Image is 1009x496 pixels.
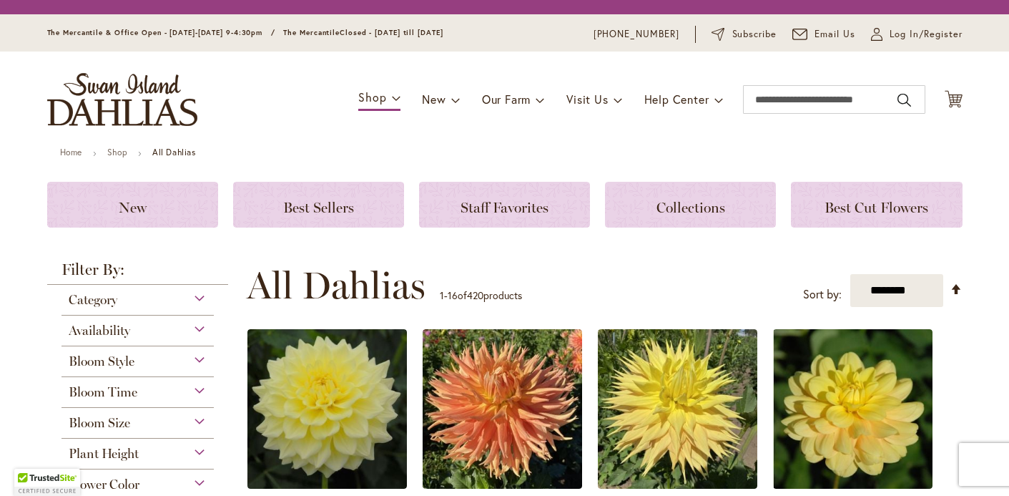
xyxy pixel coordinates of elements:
[440,284,522,307] p: - of products
[656,199,725,216] span: Collections
[566,92,608,107] span: Visit Us
[594,27,680,42] a: [PHONE_NUMBER]
[448,288,458,302] span: 16
[773,478,932,492] a: AHOY MATEY
[233,182,404,228] a: Best Sellers
[598,329,757,489] img: AC Jeri
[814,27,855,42] span: Email Us
[423,329,582,489] img: AC BEN
[69,384,137,400] span: Bloom Time
[69,292,117,308] span: Category
[732,27,777,42] span: Subscribe
[69,323,130,339] span: Availability
[152,147,196,157] strong: All Dahlias
[14,469,80,496] div: TrustedSite Certified
[419,182,590,228] a: Staff Favorites
[47,182,218,228] a: New
[423,478,582,492] a: AC BEN
[467,288,483,302] span: 420
[791,182,962,228] a: Best Cut Flowers
[119,199,147,216] span: New
[461,199,548,216] span: Staff Favorites
[69,477,139,492] span: Flower Color
[792,27,855,42] a: Email Us
[358,89,386,104] span: Shop
[69,446,139,462] span: Plant Height
[773,329,932,489] img: AHOY MATEY
[69,415,130,431] span: Bloom Size
[247,264,425,307] span: All Dahlias
[598,478,757,492] a: AC Jeri
[47,262,229,285] strong: Filter By:
[803,281,842,308] label: Sort by:
[644,92,709,107] span: Help Center
[47,28,340,37] span: The Mercantile & Office Open - [DATE]-[DATE] 9-4:30pm / The Mercantile
[247,478,407,492] a: A-Peeling
[340,28,443,37] span: Closed - [DATE] till [DATE]
[712,27,777,42] a: Subscribe
[60,147,82,157] a: Home
[247,329,407,489] img: A-Peeling
[283,199,354,216] span: Best Sellers
[422,92,446,107] span: New
[107,147,127,157] a: Shop
[897,89,910,112] button: Search
[605,182,776,228] a: Collections
[482,92,531,107] span: Our Farm
[825,199,928,216] span: Best Cut Flowers
[69,354,134,369] span: Bloom Style
[890,27,963,42] span: Log In/Register
[871,27,963,42] a: Log In/Register
[47,73,197,126] a: store logo
[440,288,444,302] span: 1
